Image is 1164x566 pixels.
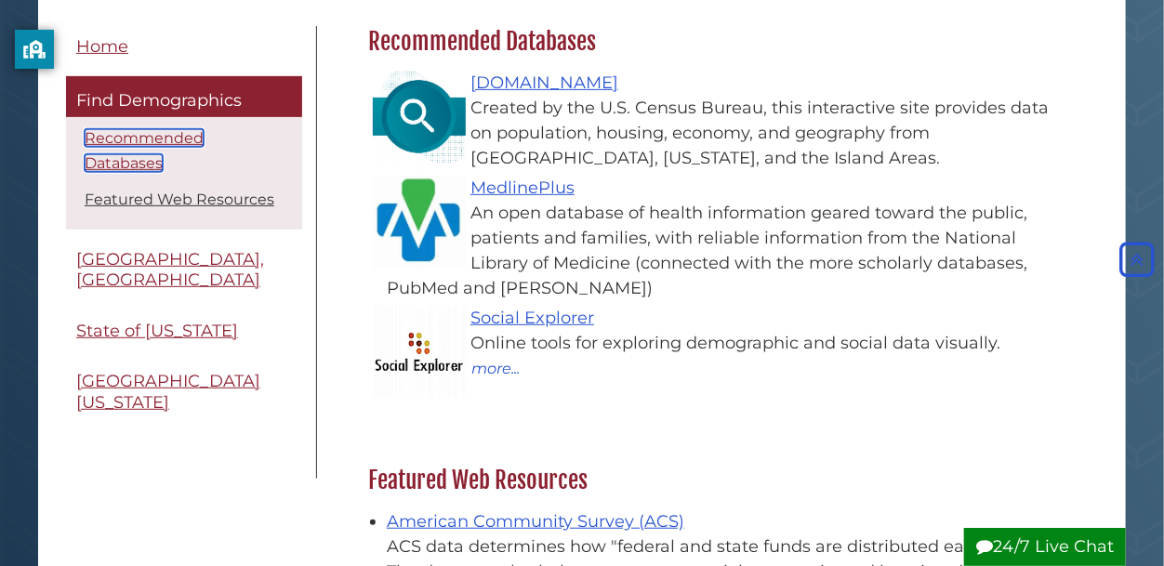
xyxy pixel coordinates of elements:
[76,90,242,111] span: Find Demographics
[387,511,684,532] a: American Community Survey (ACS)
[66,26,302,433] div: Guide Pages
[359,466,1070,495] h2: Featured Web Resources
[85,129,204,172] a: Recommended Databases
[76,36,128,57] span: Home
[964,528,1126,566] button: 24/7 Live Chat
[470,356,521,380] button: more...
[470,72,618,93] a: [DOMAIN_NAME]
[66,239,302,301] a: [GEOGRAPHIC_DATA], [GEOGRAPHIC_DATA]
[66,76,302,117] a: Find Demographics
[76,249,264,291] span: [GEOGRAPHIC_DATA], [GEOGRAPHIC_DATA]
[15,30,54,69] button: privacy banner
[66,26,302,68] a: Home
[470,178,575,198] a: MedlinePlus
[387,201,1061,301] div: An open database of health information geared toward the public, patients and families, with reli...
[1115,249,1159,270] a: Back to Top
[387,331,1061,356] div: Online tools for exploring demographic and social data visually.
[76,321,238,341] span: State of [US_STATE]
[470,308,594,328] a: Social Explorer
[359,27,1070,57] h2: Recommended Databases
[76,371,260,413] span: [GEOGRAPHIC_DATA][US_STATE]
[85,191,274,208] a: Featured Web Resources
[387,96,1061,171] div: Created by the U.S. Census Bureau, this interactive site provides data on population, housing, ec...
[66,361,302,423] a: [GEOGRAPHIC_DATA][US_STATE]
[66,310,302,352] a: State of [US_STATE]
